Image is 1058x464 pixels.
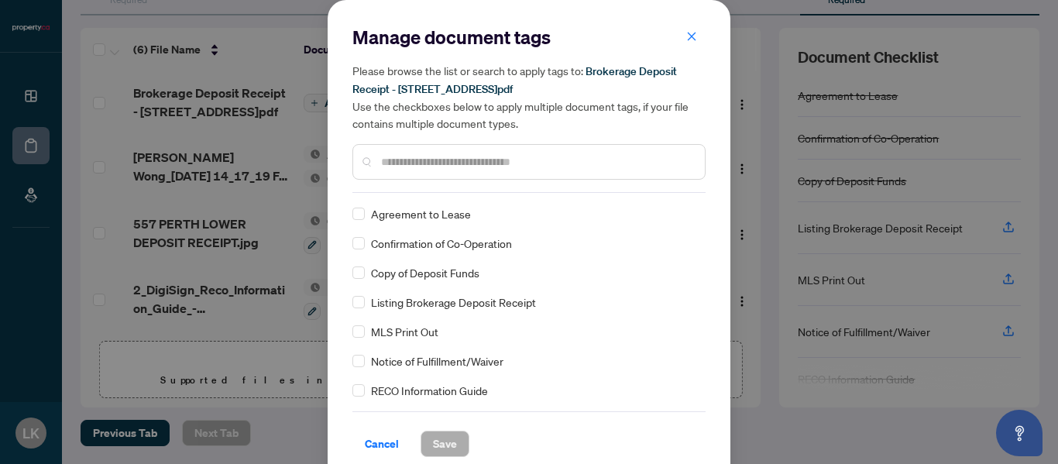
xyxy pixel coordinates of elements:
h2: Manage document tags [352,25,706,50]
span: RECO Information Guide [371,382,488,399]
span: Cancel [365,431,399,456]
span: Copy of Deposit Funds [371,264,479,281]
span: Listing Brokerage Deposit Receipt [371,294,536,311]
span: MLS Print Out [371,323,438,340]
h5: Please browse the list or search to apply tags to: Use the checkboxes below to apply multiple doc... [352,62,706,132]
span: Agreement to Lease [371,205,471,222]
span: Notice of Fulfillment/Waiver [371,352,503,369]
button: Cancel [352,431,411,457]
button: Open asap [996,410,1043,456]
span: Confirmation of Co-Operation [371,235,512,252]
button: Save [421,431,469,457]
span: close [686,31,697,42]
